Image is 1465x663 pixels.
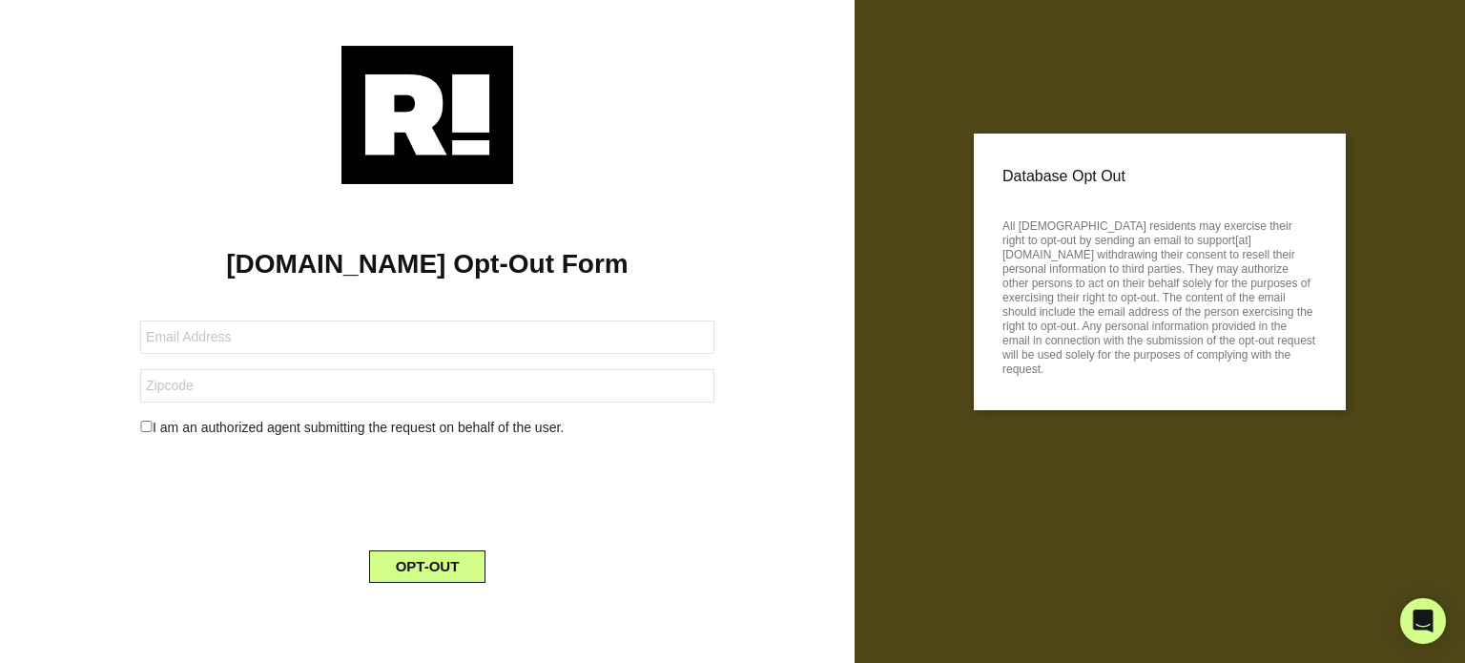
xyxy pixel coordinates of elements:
p: All [DEMOGRAPHIC_DATA] residents may exercise their right to opt-out by sending an email to suppo... [1002,214,1317,377]
img: Retention.com [341,46,513,184]
iframe: reCAPTCHA [282,453,572,528]
h1: [DOMAIN_NAME] Opt-Out Form [29,248,826,280]
input: Email Address [140,321,714,354]
div: I am an authorized agent submitting the request on behalf of the user. [126,418,729,438]
div: Open Intercom Messenger [1400,598,1446,644]
button: OPT-OUT [369,550,486,583]
p: Database Opt Out [1002,162,1317,191]
input: Zipcode [140,369,714,403]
